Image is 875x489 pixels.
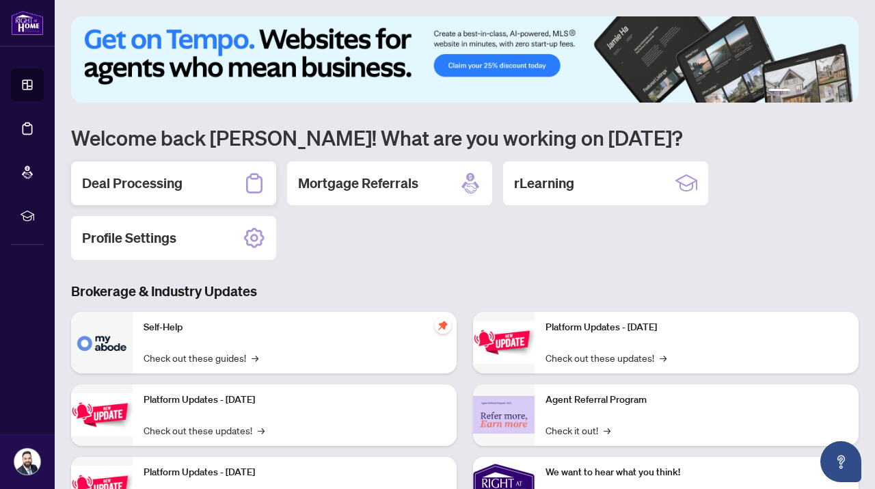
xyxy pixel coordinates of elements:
a: Check out these updates!→ [546,350,667,365]
span: → [660,350,667,365]
h1: Welcome back [PERSON_NAME]! What are you working on [DATE]? [71,124,859,150]
p: We want to hear what you think! [546,465,848,480]
span: pushpin [435,317,451,334]
p: Agent Referral Program [546,393,848,408]
button: Open asap [820,441,861,482]
a: Check it out!→ [546,423,610,438]
img: Self-Help [71,312,133,373]
img: Slide 0 [71,16,859,103]
img: Profile Icon [14,449,40,475]
img: logo [11,10,44,36]
p: Platform Updates - [DATE] [144,393,446,408]
a: Check out these updates!→ [144,423,265,438]
h2: rLearning [514,174,574,193]
h2: Mortgage Referrals [298,174,418,193]
span: → [258,423,265,438]
h2: Deal Processing [82,174,183,193]
button: 1 [768,89,790,94]
button: 6 [839,89,845,94]
a: Check out these guides!→ [144,350,258,365]
h2: Profile Settings [82,228,176,248]
img: Agent Referral Program [473,396,535,434]
span: → [604,423,610,438]
button: 3 [807,89,812,94]
img: Platform Updates - September 16, 2025 [71,393,133,436]
img: Platform Updates - June 23, 2025 [473,321,535,364]
span: → [252,350,258,365]
button: 4 [818,89,823,94]
button: 5 [829,89,834,94]
h3: Brokerage & Industry Updates [71,282,859,301]
p: Self-Help [144,320,446,335]
button: 2 [796,89,801,94]
p: Platform Updates - [DATE] [546,320,848,335]
p: Platform Updates - [DATE] [144,465,446,480]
